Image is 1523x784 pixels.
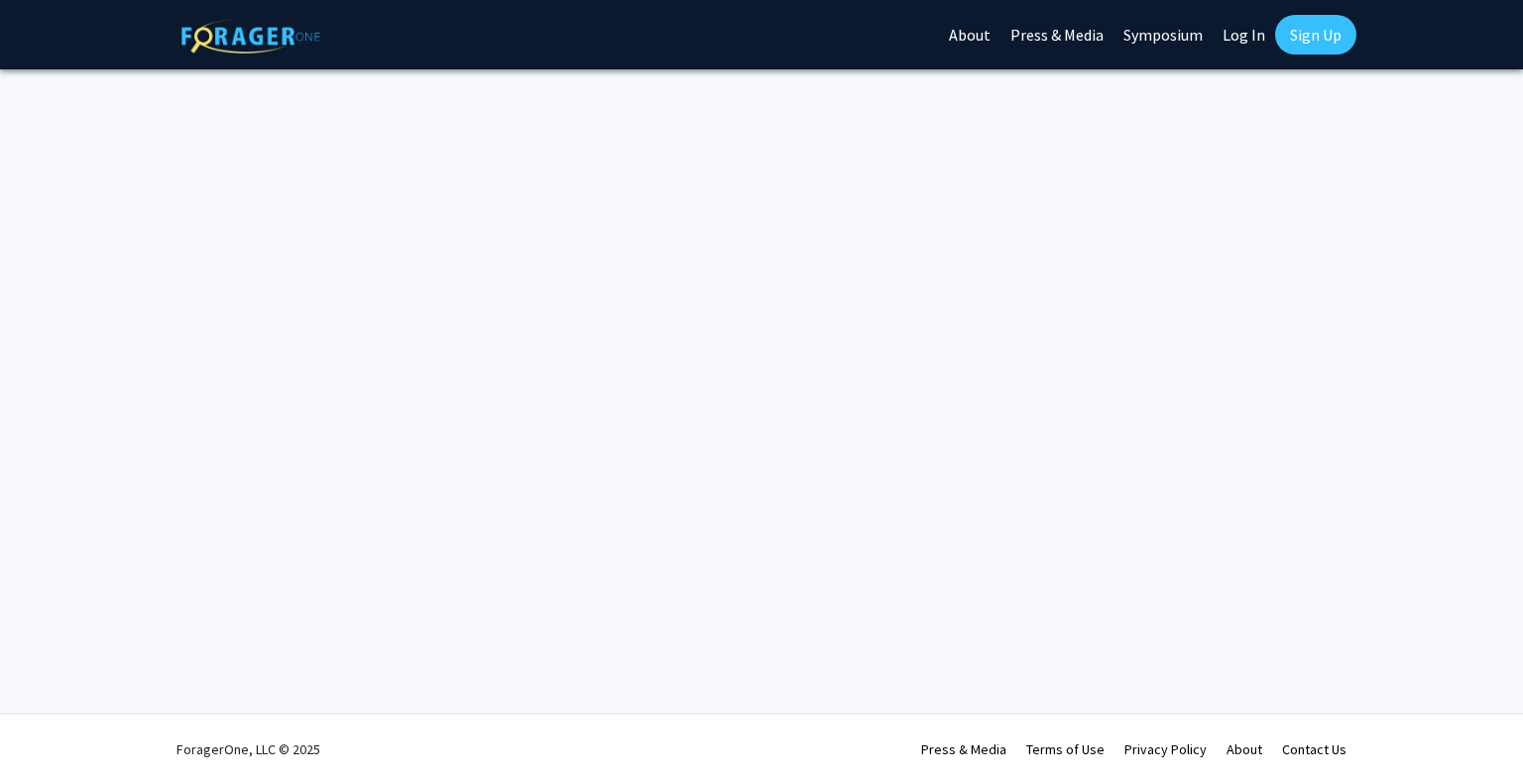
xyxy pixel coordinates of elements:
[181,19,320,54] img: ForagerOne Logo
[1124,740,1207,758] a: Privacy Policy
[1282,740,1347,758] a: Contact Us
[1275,15,1356,55] a: Sign Up
[921,740,1006,758] a: Press & Media
[176,715,320,784] div: ForagerOne, LLC © 2025
[1026,740,1105,758] a: Terms of Use
[1227,740,1262,758] a: About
